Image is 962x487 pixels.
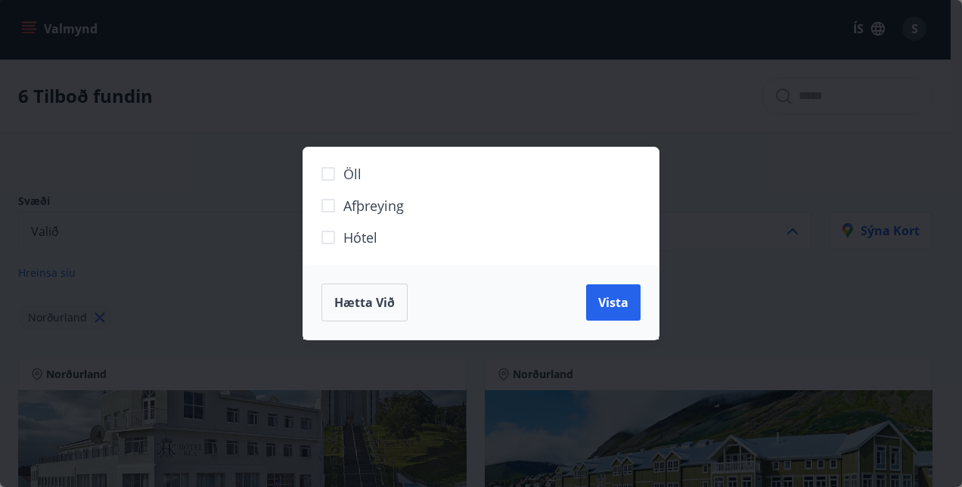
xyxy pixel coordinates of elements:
button: Hætta við [321,284,408,321]
span: Afþreying [343,196,404,216]
span: Hætta við [334,294,395,311]
span: Hótel [343,228,377,247]
span: Öll [343,164,362,184]
span: Vista [598,294,628,311]
button: Vista [586,284,641,321]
